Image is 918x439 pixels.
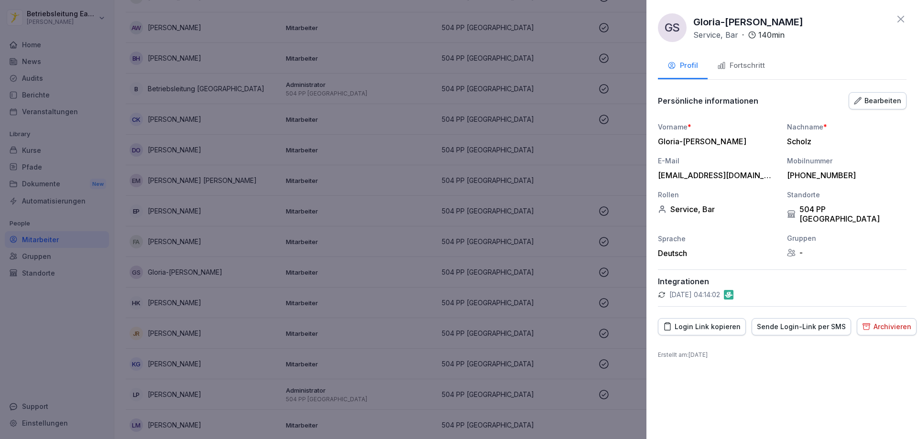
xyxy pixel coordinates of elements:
div: Bearbeiten [854,96,901,106]
div: Gloria-[PERSON_NAME] [658,137,773,146]
div: Vorname [658,122,777,132]
div: Sprache [658,234,777,244]
div: GS [658,13,687,42]
p: Erstellt am : [DATE] [658,351,907,359]
div: · [693,29,785,41]
p: 140 min [758,29,785,41]
button: Sende Login-Link per SMS [752,318,851,335]
div: Mobilnummer [787,156,907,166]
div: Login Link kopieren [663,321,741,332]
div: Service, Bar [658,204,777,214]
div: [PHONE_NUMBER] [787,171,902,180]
p: Integrationen [658,277,907,286]
div: [EMAIL_ADDRESS][DOMAIN_NAME] [658,171,773,180]
p: [DATE] 04:14:02 [669,290,720,300]
div: - [787,248,907,257]
div: Rollen [658,190,777,200]
p: Gloria-[PERSON_NAME] [693,15,803,29]
button: Profil [658,54,708,79]
p: Service, Bar [693,29,738,41]
div: Profil [667,60,698,71]
div: Standorte [787,190,907,200]
button: Archivieren [857,318,917,335]
button: Bearbeiten [849,92,907,109]
div: Deutsch [658,248,777,258]
div: E-Mail [658,156,777,166]
div: Fortschritt [717,60,765,71]
div: Archivieren [862,321,911,332]
div: Sende Login-Link per SMS [757,321,846,332]
div: Gruppen [787,233,907,243]
div: Nachname [787,122,907,132]
div: Scholz [787,137,902,146]
button: Fortschritt [708,54,775,79]
div: 504 PP [GEOGRAPHIC_DATA] [787,204,907,224]
button: Login Link kopieren [658,318,746,335]
img: gastromatic.png [724,290,733,300]
p: Persönliche informationen [658,96,758,106]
